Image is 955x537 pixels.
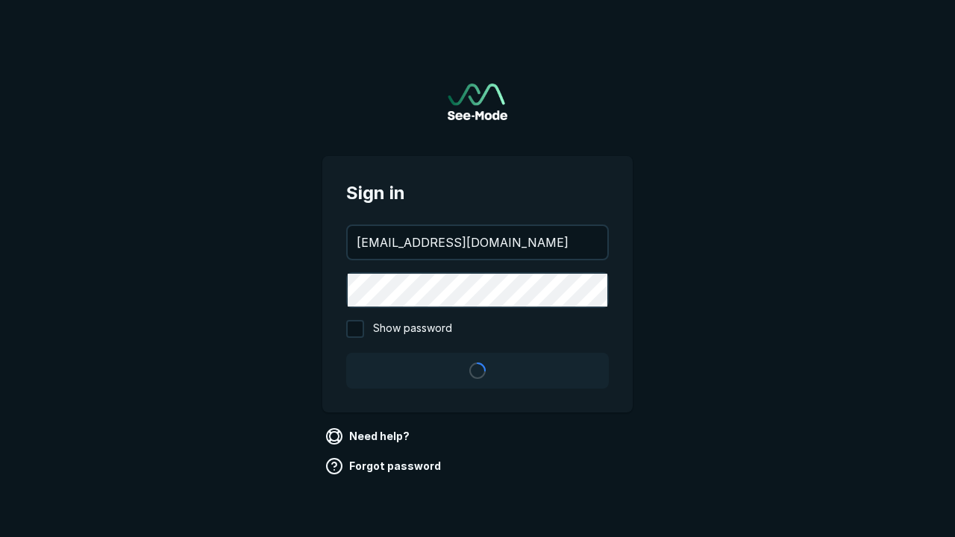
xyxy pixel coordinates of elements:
a: Go to sign in [448,84,507,120]
span: Show password [373,320,452,338]
span: Sign in [346,180,609,207]
a: Need help? [322,424,416,448]
a: Forgot password [322,454,447,478]
input: your@email.com [348,226,607,259]
img: See-Mode Logo [448,84,507,120]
